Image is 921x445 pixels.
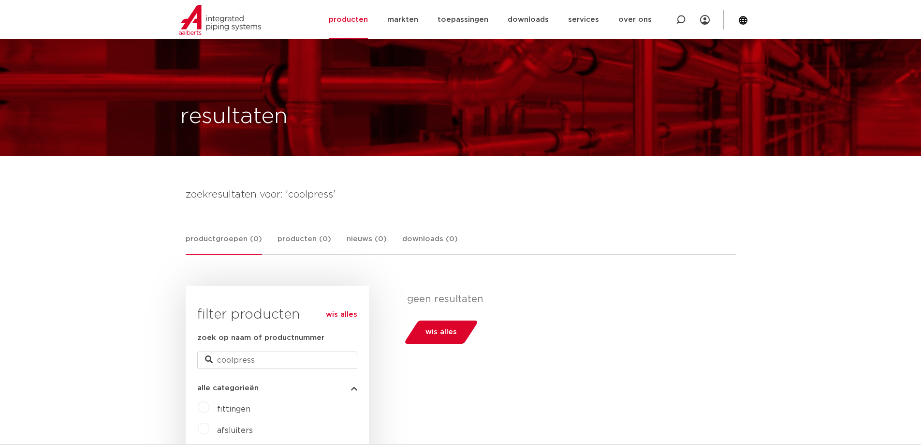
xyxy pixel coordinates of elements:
span: alle categorieën [197,384,259,392]
h1: resultaten [180,101,288,132]
label: zoek op naam of productnummer [197,332,324,344]
h3: filter producten [197,305,357,324]
a: nieuws (0) [347,233,387,254]
a: productgroepen (0) [186,233,262,255]
span: wis alles [425,324,457,340]
input: zoeken [197,352,357,369]
p: geen resultaten [407,293,729,305]
a: fittingen [217,405,250,413]
a: producten (0) [278,233,331,254]
button: alle categorieën [197,384,357,392]
a: afsluiters [217,427,253,434]
a: wis alles [326,309,357,321]
h4: zoekresultaten voor: 'coolpress' [186,187,736,202]
a: downloads (0) [402,233,458,254]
